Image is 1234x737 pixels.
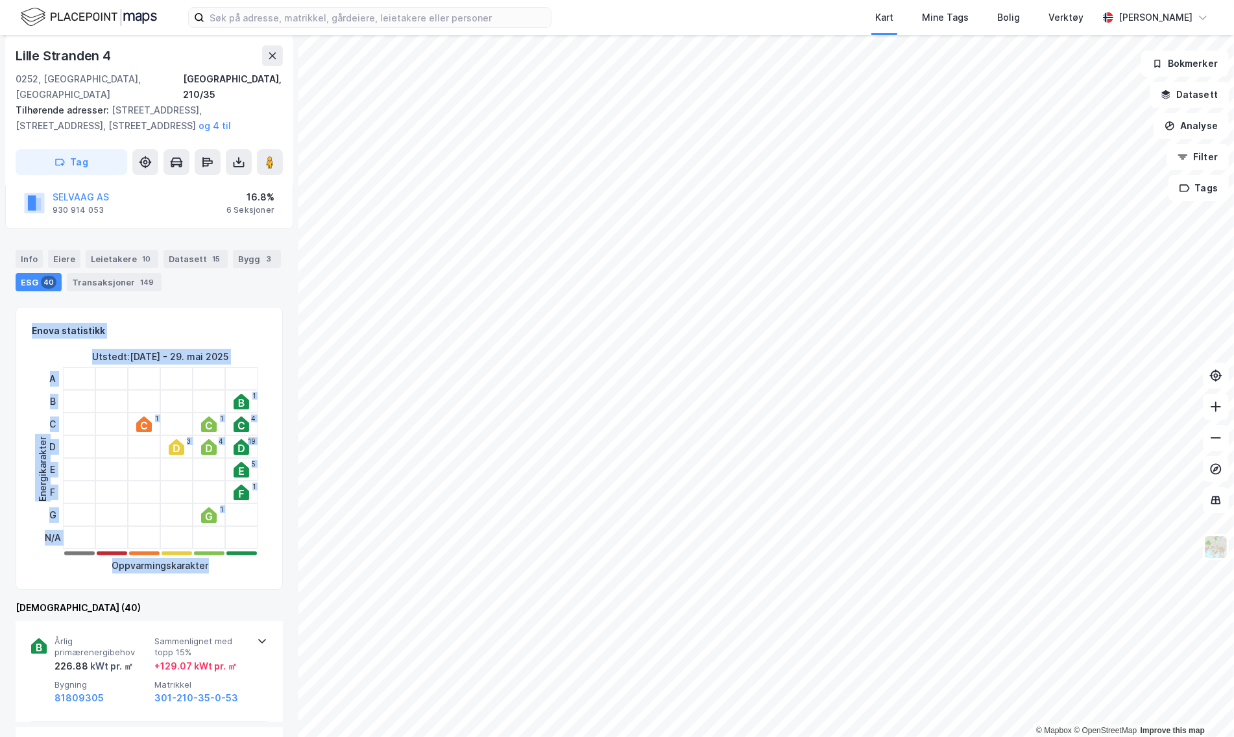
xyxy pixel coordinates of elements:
[219,437,223,445] div: 4
[1169,675,1234,737] iframe: Chat Widget
[252,392,256,400] div: 1
[45,367,61,390] div: A
[251,415,256,422] div: 4
[16,103,272,134] div: [STREET_ADDRESS], [STREET_ADDRESS], [STREET_ADDRESS]
[16,45,114,66] div: Lille Stranden 4
[220,415,223,422] div: 1
[45,413,61,435] div: C
[138,276,156,289] div: 149
[45,390,61,413] div: B
[1154,113,1229,139] button: Analyse
[54,690,104,706] button: 81809305
[997,10,1020,25] div: Bolig
[16,71,183,103] div: 0252, [GEOGRAPHIC_DATA], [GEOGRAPHIC_DATA]
[248,437,256,445] div: 19
[875,10,893,25] div: Kart
[54,658,133,674] div: 226.88
[45,503,61,526] div: G
[155,415,158,422] div: 1
[41,276,56,289] div: 40
[16,600,283,616] div: [DEMOGRAPHIC_DATA] (40)
[187,437,191,445] div: 3
[226,189,274,205] div: 16.8%
[1141,726,1205,735] a: Improve this map
[139,252,153,265] div: 10
[1048,10,1083,25] div: Verktøy
[163,250,228,268] div: Datasett
[92,349,228,365] div: Utstedt : [DATE] - 29. mai 2025
[922,10,969,25] div: Mine Tags
[35,437,51,501] div: Energikarakter
[183,71,283,103] div: [GEOGRAPHIC_DATA], 210/35
[45,481,61,503] div: F
[32,323,105,339] div: Enova statistikk
[86,250,158,268] div: Leietakere
[154,658,237,674] div: + 129.07 kWt pr. ㎡
[16,250,43,268] div: Info
[21,6,157,29] img: logo.f888ab2527a4732fd821a326f86c7f29.svg
[1150,82,1229,108] button: Datasett
[53,205,104,215] div: 930 914 053
[16,104,112,115] span: Tilhørende adresser:
[1074,726,1137,735] a: OpenStreetMap
[1119,10,1192,25] div: [PERSON_NAME]
[252,483,256,490] div: 1
[1204,535,1228,559] img: Z
[67,273,162,291] div: Transaksjoner
[54,636,149,658] span: Årlig primærenergibehov
[252,460,256,468] div: 5
[45,458,61,481] div: E
[54,679,149,690] span: Bygning
[1036,726,1072,735] a: Mapbox
[88,658,133,674] div: kWt pr. ㎡
[48,250,80,268] div: Eiere
[16,273,62,291] div: ESG
[154,690,238,706] button: 301-210-35-0-53
[210,252,223,265] div: 15
[16,149,127,175] button: Tag
[204,8,551,27] input: Søk på adresse, matrikkel, gårdeiere, leietakere eller personer
[1168,175,1229,201] button: Tags
[154,679,249,690] span: Matrikkel
[233,250,281,268] div: Bygg
[226,205,274,215] div: 6 Seksjoner
[45,526,61,549] div: N/A
[154,636,249,658] span: Sammenlignet med topp 15%
[263,252,276,265] div: 3
[220,505,223,513] div: 1
[45,435,61,458] div: D
[112,558,209,574] div: Oppvarmingskarakter
[1141,51,1229,77] button: Bokmerker
[1167,144,1229,170] button: Filter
